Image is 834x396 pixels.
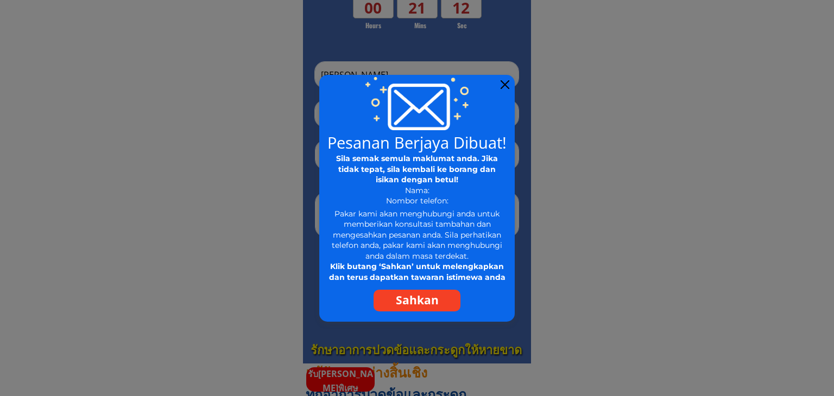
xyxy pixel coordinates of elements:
[328,209,506,283] div: Pakar kami akan menghubungi anda untuk memberikan konsultasi tambahan dan mengesahkan pesanan and...
[328,154,506,207] div: Nama: Nombor telefon:
[329,261,506,282] span: Klik butang ‘Sahkan’ untuk melengkapkan dan terus dapatkan tawaran istimewa anda
[336,154,498,184] span: Sila semak semula maklumat anda. Jika tidak tepat, sila kembali ke borang dan isikan dengan betul!
[374,290,460,311] a: Sahkan
[326,135,508,150] h2: Pesanan Berjaya Dibuat!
